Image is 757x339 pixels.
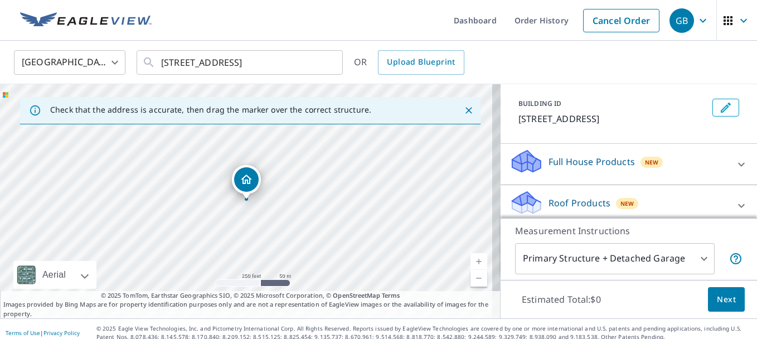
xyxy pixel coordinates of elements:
[161,47,320,78] input: Search by address or latitude-longitude
[518,112,708,125] p: [STREET_ADDRESS]
[333,291,380,299] a: OpenStreetMap
[14,47,125,78] div: [GEOGRAPHIC_DATA]
[232,165,261,200] div: Dropped pin, building 1, Residential property, 507 Fauquier St Norfolk, VA 23523
[669,8,694,33] div: GB
[13,261,96,289] div: Aerial
[509,148,748,180] div: Full House ProductsNew
[717,293,736,307] span: Next
[515,224,743,238] p: Measurement Instructions
[583,9,659,32] a: Cancel Order
[6,330,80,336] p: |
[382,291,400,299] a: Terms
[712,99,739,117] button: Edit building 1
[549,155,635,168] p: Full House Products
[20,12,152,29] img: EV Logo
[509,190,748,221] div: Roof ProductsNew
[6,329,40,337] a: Terms of Use
[729,252,743,265] span: Your report will include the primary structure and a detached garage if one exists.
[549,196,610,210] p: Roof Products
[470,253,487,270] a: Current Level 17, Zoom In
[462,103,476,118] button: Close
[50,105,371,115] p: Check that the address is accurate, then drag the marker over the correct structure.
[518,99,561,108] p: BUILDING ID
[354,50,464,75] div: OR
[43,329,80,337] a: Privacy Policy
[387,55,455,69] span: Upload Blueprint
[620,199,634,208] span: New
[708,287,745,312] button: Next
[515,243,715,274] div: Primary Structure + Detached Garage
[378,50,464,75] a: Upload Blueprint
[645,158,659,167] span: New
[470,270,487,287] a: Current Level 17, Zoom Out
[101,291,400,301] span: © 2025 TomTom, Earthstar Geographics SIO, © 2025 Microsoft Corporation, ©
[39,261,69,289] div: Aerial
[513,287,610,312] p: Estimated Total: $0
